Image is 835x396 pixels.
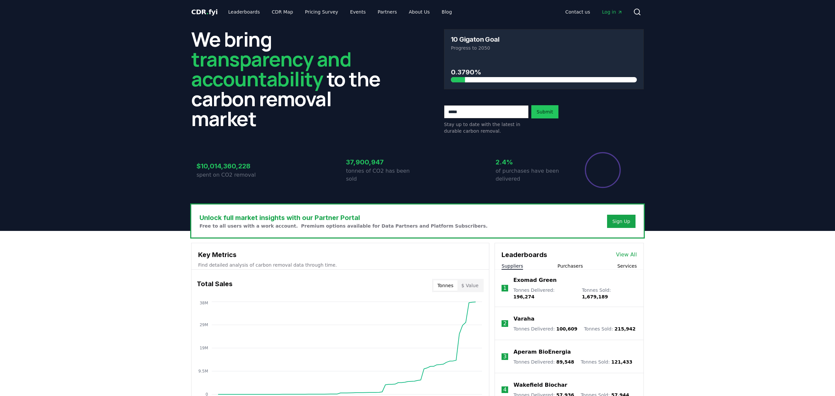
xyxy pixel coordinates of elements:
button: $ Value [458,280,483,291]
h3: Key Metrics [198,250,482,260]
p: of purchases have been delivered [496,167,567,183]
tspan: 29M [199,323,208,327]
tspan: 19M [199,346,208,350]
span: . [206,8,209,16]
h3: $10,014,360,228 [197,161,268,171]
p: Tonnes Delivered : [513,359,574,365]
p: Tonnes Sold : [584,326,636,332]
tspan: 38M [199,301,208,305]
tspan: 9.5M [198,369,208,374]
span: CDR fyi [191,8,218,16]
h3: 10 Gigaton Goal [451,36,499,43]
button: Submit [531,105,558,118]
p: 4 [503,386,506,394]
a: Leaderboards [223,6,265,18]
p: Stay up to date with the latest in durable carbon removal. [444,121,529,134]
a: Contact us [560,6,595,18]
span: 121,433 [611,359,633,365]
a: Wakefield Biochar [513,381,567,389]
p: tonnes of CO2 has been sold [346,167,417,183]
a: Log in [597,6,628,18]
p: 3 [503,353,506,361]
button: Suppliers [502,263,523,269]
a: Blog [436,6,457,18]
a: Aperam BioEnergia [513,348,571,356]
p: Free to all users with a work account. Premium options available for Data Partners and Platform S... [199,223,488,229]
a: Sign Up [612,218,630,225]
button: Sign Up [607,215,636,228]
button: Purchasers [557,263,583,269]
p: Tonnes Delivered : [513,326,577,332]
p: Progress to 2050 [451,45,637,51]
h3: Total Sales [197,279,233,292]
span: 100,609 [556,326,577,331]
button: Services [617,263,637,269]
a: Pricing Survey [300,6,343,18]
span: transparency and accountability [191,45,351,92]
h3: 0.3790% [451,67,637,77]
p: spent on CO2 removal [197,171,268,179]
span: 1,679,189 [582,294,608,299]
p: Tonnes Delivered : [513,287,575,300]
nav: Main [560,6,628,18]
h3: Leaderboards [502,250,547,260]
a: Partners [373,6,402,18]
a: About Us [404,6,435,18]
h3: 2.4% [496,157,567,167]
nav: Main [223,6,457,18]
p: 2 [503,320,506,328]
h2: We bring to the carbon removal market [191,29,391,128]
p: Tonnes Sold : [582,287,637,300]
p: 1 [503,284,506,292]
a: CDR Map [267,6,298,18]
span: 196,274 [513,294,535,299]
span: 215,942 [614,326,636,331]
div: Percentage of sales delivered [584,152,621,189]
a: CDR.fyi [191,7,218,17]
a: Exomad Green [513,276,557,284]
h3: 37,900,947 [346,157,417,167]
p: Tonnes Sold : [581,359,632,365]
span: 89,548 [556,359,574,365]
span: Log in [602,9,623,15]
a: Events [345,6,371,18]
a: View All [616,251,637,259]
p: Find detailed analysis of carbon removal data through time. [198,262,482,268]
h3: Unlock full market insights with our Partner Portal [199,213,488,223]
button: Tonnes [433,280,457,291]
a: Varaha [513,315,534,323]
